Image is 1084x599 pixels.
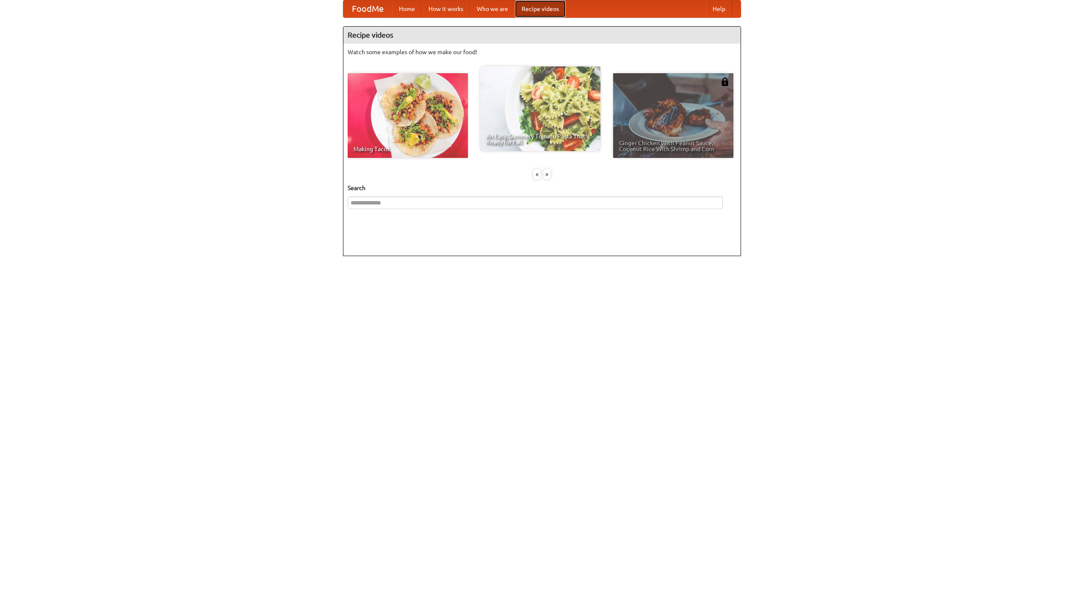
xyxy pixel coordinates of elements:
a: Help [706,0,732,17]
p: Watch some examples of how we make our food! [348,48,736,56]
a: How it works [422,0,470,17]
a: An Easy, Summery Tomato Pasta That's Ready for Fall [480,66,600,151]
span: Making Tacos [354,146,462,152]
img: 483408.png [721,77,729,86]
a: FoodMe [343,0,392,17]
h5: Search [348,184,736,192]
div: » [543,169,551,179]
a: Home [392,0,422,17]
a: Making Tacos [348,73,468,158]
span: An Easy, Summery Tomato Pasta That's Ready for Fall [486,133,595,145]
h4: Recipe videos [343,27,741,44]
div: « [533,169,541,179]
a: Who we are [470,0,515,17]
a: Recipe videos [515,0,566,17]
